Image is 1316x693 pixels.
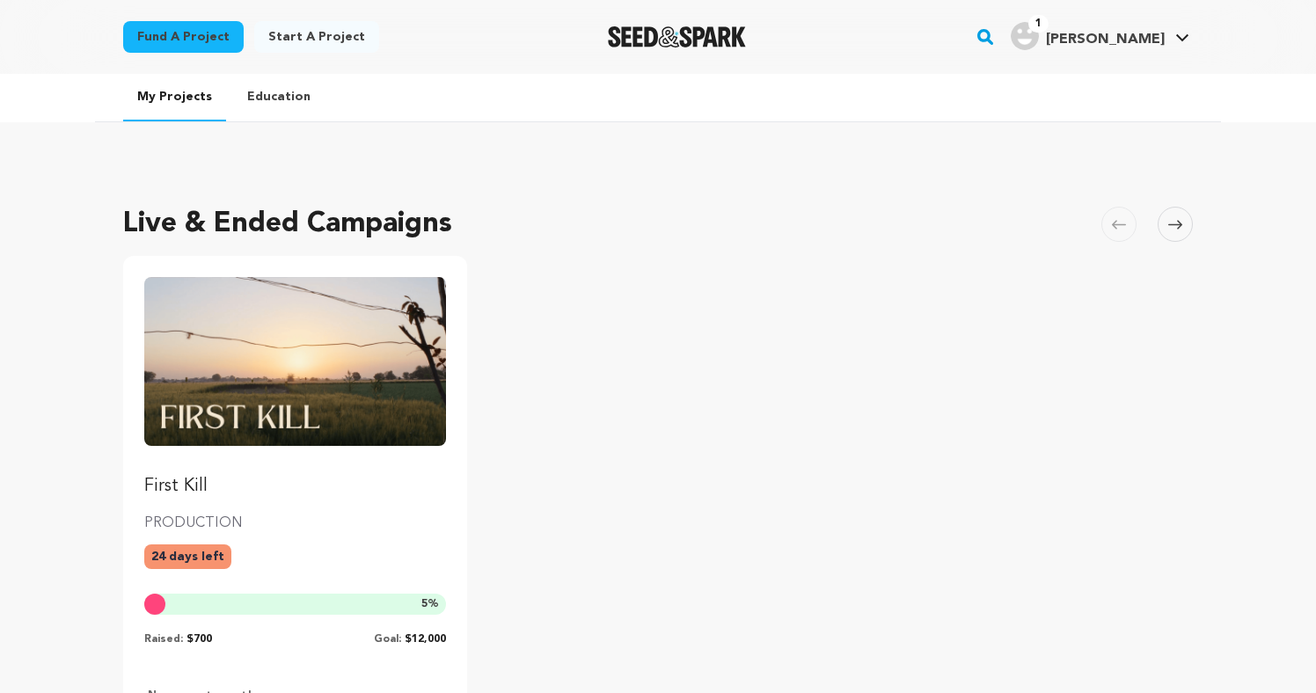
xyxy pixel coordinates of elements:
[144,474,446,499] p: First Kill
[1011,22,1039,50] img: user.png
[144,277,446,499] a: Fund First Kill
[608,26,746,47] a: Seed&Spark Homepage
[1011,22,1165,50] div: Fleming F.'s Profile
[144,513,446,534] p: PRODUCTION
[144,544,231,569] p: 24 days left
[374,634,401,645] span: Goal:
[254,21,379,53] a: Start a project
[405,634,446,645] span: $12,000
[421,599,428,609] span: 5
[1046,33,1165,47] span: [PERSON_NAME]
[1007,18,1193,50] a: Fleming F.'s Profile
[186,634,212,645] span: $700
[123,21,244,53] a: Fund a project
[1007,18,1193,55] span: Fleming F.'s Profile
[421,597,439,611] span: %
[144,634,183,645] span: Raised:
[233,74,325,120] a: Education
[1028,15,1049,33] span: 1
[123,74,226,121] a: My Projects
[123,203,452,245] h2: Live & Ended Campaigns
[608,26,746,47] img: Seed&Spark Logo Dark Mode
